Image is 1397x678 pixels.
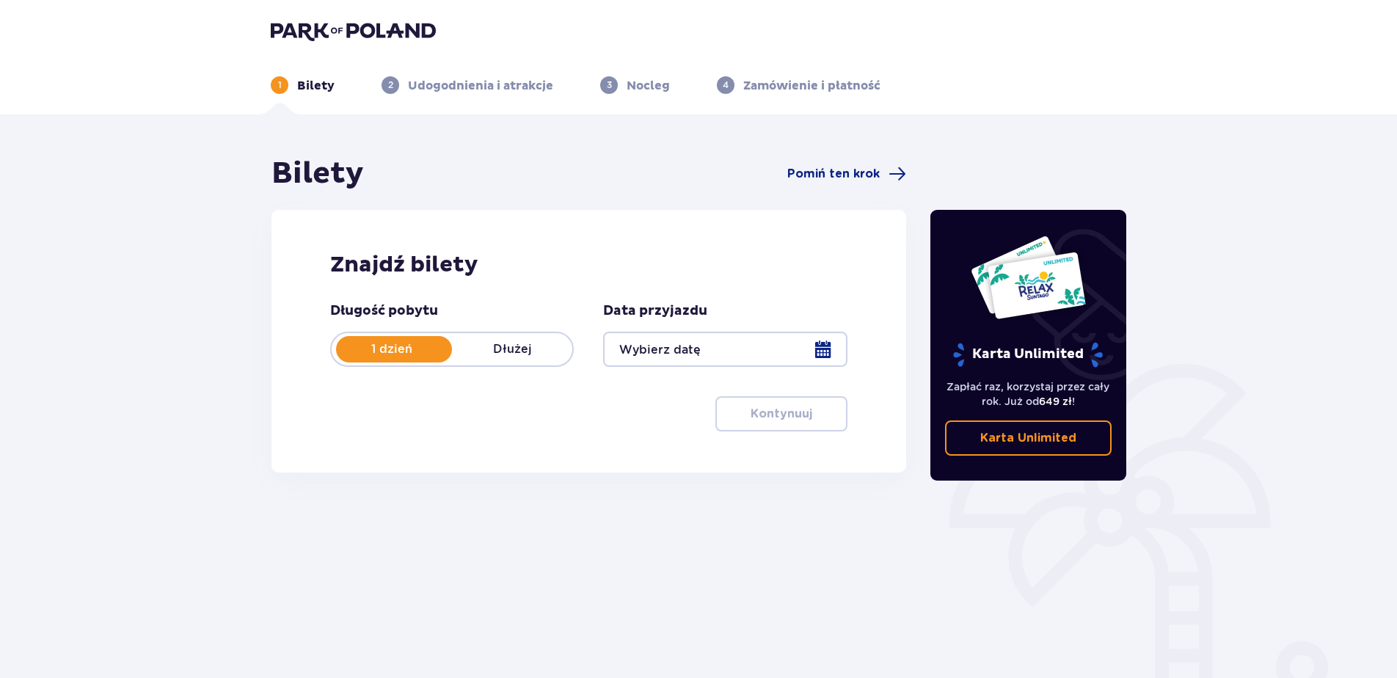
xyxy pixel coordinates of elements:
img: Park of Poland logo [271,21,436,41]
p: Data przyjazdu [603,302,707,320]
h2: Znajdź bilety [330,251,847,279]
span: 649 zł [1039,395,1072,407]
p: Kontynuuj [751,406,812,422]
p: 2 [388,79,393,92]
button: Kontynuuj [715,396,847,431]
span: Pomiń ten krok [787,166,880,182]
p: Zamówienie i płatność [743,78,880,94]
p: Zapłać raz, korzystaj przez cały rok. Już od ! [945,379,1112,409]
p: Dłużej [452,341,572,357]
div: 3Nocleg [600,76,670,94]
p: Karta Unlimited [980,430,1076,446]
p: Karta Unlimited [952,342,1104,368]
a: Karta Unlimited [945,420,1112,456]
div: 4Zamówienie i płatność [717,76,880,94]
div: 2Udogodnienia i atrakcje [382,76,553,94]
img: Dwie karty całoroczne do Suntago z napisem 'UNLIMITED RELAX', na białym tle z tropikalnymi liśćmi... [970,235,1087,320]
div: 1Bilety [271,76,335,94]
a: Pomiń ten krok [787,165,906,183]
p: 3 [607,79,612,92]
p: 1 dzień [332,341,452,357]
p: Bilety [297,78,335,94]
p: 1 [278,79,282,92]
p: Długość pobytu [330,302,438,320]
p: Nocleg [627,78,670,94]
p: Udogodnienia i atrakcje [408,78,553,94]
h1: Bilety [271,156,364,192]
p: 4 [723,79,729,92]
